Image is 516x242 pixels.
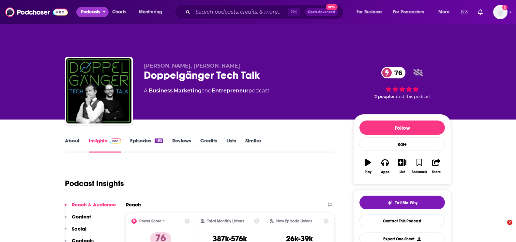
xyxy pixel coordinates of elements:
span: For Podcasters [393,8,424,17]
span: Tell Me Why [395,200,417,205]
div: Play [365,170,372,174]
span: [PERSON_NAME], [PERSON_NAME] [144,63,240,69]
button: open menu [134,7,171,17]
h2: Total Monthly Listens [207,219,244,223]
span: Logged in as lemya [493,5,508,19]
a: Lists [226,137,236,153]
a: About [65,137,80,153]
div: Share [432,170,441,174]
h1: Podcast Insights [65,179,124,188]
p: Reach & Audience [72,202,116,208]
h2: Reach [126,202,141,208]
a: Reviews [172,137,191,153]
a: Show notifications dropdown [475,7,485,18]
img: Podchaser Pro [110,138,121,144]
div: 76 2 peoplerated this podcast [353,63,451,103]
a: Contact This Podcast [359,215,445,227]
button: open menu [434,7,458,17]
span: ⌘ K [288,8,300,16]
svg: Add a profile image [502,5,508,10]
a: Marketing [174,88,202,94]
a: Business [149,88,173,94]
input: Search podcasts, credits, & more... [193,7,288,17]
div: Bookmark [412,170,427,174]
a: InsightsPodchaser Pro [89,137,121,153]
img: User Profile [493,5,508,19]
a: Episodes485 [130,137,163,153]
span: Podcasts [81,8,100,17]
button: open menu [352,7,390,17]
button: Play [359,154,376,178]
button: open menu [389,7,434,17]
span: For Business [357,8,382,17]
a: Entrepreneur [212,88,249,94]
span: More [438,8,449,17]
img: Doppelgänger Tech Talk [66,58,131,123]
span: Monitoring [139,8,162,17]
button: Share [428,154,445,178]
div: 485 [155,138,163,143]
button: Reach & Audience [65,202,116,214]
span: , [173,88,174,94]
img: tell me why sparkle [387,200,392,205]
button: Follow [359,121,445,135]
iframe: Intercom live chat [494,220,509,235]
span: 2 people [374,94,393,99]
button: open menu [76,7,109,17]
div: A podcast [144,87,269,95]
span: Open Advanced [308,10,335,14]
p: Content [72,214,91,220]
div: List [400,170,405,174]
h2: Power Score™ [139,219,165,223]
span: and [202,88,212,94]
button: Bookmark [411,154,428,178]
a: Similar [245,137,261,153]
button: Social [65,226,86,238]
a: 76 [381,67,405,78]
button: tell me why sparkleTell Me Why [359,196,445,209]
p: Social [72,226,86,232]
button: Show profile menu [493,5,508,19]
button: Content [65,214,91,226]
button: List [394,154,411,178]
span: Charts [112,8,126,17]
div: Rate [359,137,445,151]
button: Open AdvancedNew [305,8,338,16]
a: Show notifications dropdown [459,7,470,18]
span: 2 [507,220,512,225]
h2: New Episode Listens [276,219,312,223]
span: 76 [388,67,405,78]
a: Credits [200,137,217,153]
img: Podchaser - Follow, Share and Rate Podcasts [5,6,68,18]
div: Search podcasts, credits, & more... [181,5,350,20]
span: New [326,4,338,10]
span: rated this podcast [393,94,431,99]
a: Charts [108,7,130,17]
button: Apps [376,154,393,178]
div: Apps [381,170,389,174]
